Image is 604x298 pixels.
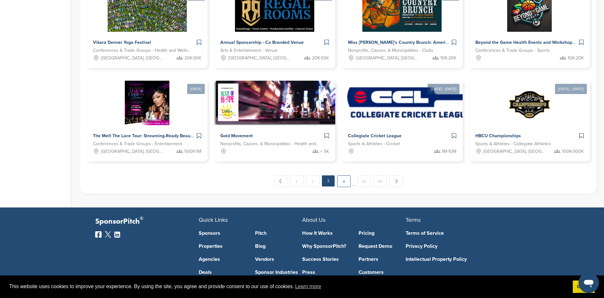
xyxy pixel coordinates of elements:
[255,270,302,275] a: Sponsor Industries
[348,133,401,139] span: Collegiate Cricket League
[302,244,349,249] a: Why SponsorPitch?
[442,148,456,155] span: 1M-10M
[359,244,406,249] a: Request Demo
[359,257,406,262] a: Partners
[220,140,319,147] span: Nonprofits, Causes, & Municipalities - Health and Wellness
[187,84,205,94] div: [DATE]
[105,231,111,238] img: Twitter
[101,55,163,62] span: [GEOGRAPHIC_DATA], [GEOGRAPHIC_DATA]
[562,148,584,155] span: 100K-500K
[306,175,319,187] a: 2
[312,55,329,62] span: 20K-50K
[475,40,574,45] span: Beyond the Game Health Events and Workshops
[95,217,199,226] p: SponsorPitch
[199,244,246,249] a: Properties
[255,257,302,262] a: Vendors
[428,84,459,94] div: [DATE] - [DATE]
[9,282,568,291] span: This website uses cookies to improve your experience. By using the site, you agree and provide co...
[87,71,208,161] a: [DATE] Sponsorpitch & The Melt The Lace Tour: Streaming-Ready Beauty & Fashion Competition w/ Glo...
[184,148,201,155] span: 500K-1M
[555,84,587,94] div: [DATE] - [DATE]
[322,175,335,186] em: 3
[274,175,288,187] a: ← Previous
[475,133,521,139] span: HBCU Championships
[199,257,246,262] a: Agencies
[255,244,302,249] a: Blog
[579,273,599,293] iframe: Button to launch messaging window
[220,133,253,139] span: Gold Movement
[359,270,406,275] a: Customers
[199,231,246,236] a: Sponsors
[337,175,351,187] a: 4
[348,40,561,45] span: Miss [PERSON_NAME]'s Country Brunch: America's Oldest Active [DEMOGRAPHIC_DATA] Organization
[483,148,546,155] span: [GEOGRAPHIC_DATA], [GEOGRAPHIC_DATA]
[93,140,182,147] span: Conferences & Trade Groups - Entertainment
[220,47,278,54] span: Arts & Entertainment - Venue
[348,47,433,54] span: Nonprofits, Causes, & Municipalities - Clubs
[302,231,349,236] a: How It Works
[220,40,304,45] span: Annual Sponsorship - Co Branded Venue
[373,175,387,187] a: 84
[199,216,228,223] span: Quick Links
[93,40,151,45] span: Vikara Denver Yoga Festival
[348,140,400,147] span: Sports & Athletes - Cricket
[475,47,550,54] span: Conferences & Trade Groups - Sports
[140,214,143,222] span: ®
[342,81,475,125] img: Sponsorpitch &
[358,175,371,187] a: 83
[342,71,463,161] a: [DATE] - [DATE] Sponsorpitch & Collegiate Cricket League Sports & Athletes - Cricket 1M-10M
[255,231,302,236] a: Pitch
[352,175,356,187] span: …
[199,270,246,275] a: Deals
[214,81,404,125] img: Sponsorpitch &
[406,231,500,236] a: Terms of Service
[573,281,595,293] a: dismiss cookie message
[93,133,297,139] span: The Melt The Lace Tour: Streaming-Ready Beauty & Fashion Competition w/ Glorilla + Arrogant Tae
[507,81,552,125] img: Sponsorpitch &
[356,55,418,62] span: [GEOGRAPHIC_DATA], [GEOGRAPHIC_DATA]
[228,55,291,62] span: [GEOGRAPHIC_DATA], [GEOGRAPHIC_DATA]
[294,282,322,291] a: learn more about cookies
[101,148,163,155] span: [GEOGRAPHIC_DATA], [GEOGRAPHIC_DATA]
[95,231,102,238] img: Facebook
[440,55,456,62] span: 10K-20K
[389,175,403,187] a: Next →
[290,175,303,187] a: 1
[302,270,349,275] a: Press
[568,55,584,62] span: 10K-20K
[475,140,551,147] span: Sports & Athletes - Collegiate Athletics
[406,216,421,223] span: Terms
[469,71,590,161] a: [DATE] - [DATE] Sponsorpitch & HBCU Championships Sports & Athletes - Collegiate Athletics [GEOGR...
[320,148,329,155] span: < 5K
[125,81,169,125] img: Sponsorpitch &
[406,257,500,262] a: Intellectual Property Policy
[184,55,201,62] span: 20K-50K
[406,244,500,249] a: Privacy Policy
[302,257,349,262] a: Success Stories
[359,231,406,236] a: Pricing
[93,47,192,54] span: Conferences & Trade Groups - Health and Wellness
[302,216,325,223] span: About Us
[214,81,335,161] a: Sponsorpitch & Gold Movement Nonprofits, Causes, & Municipalities - Health and Wellness < 5K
